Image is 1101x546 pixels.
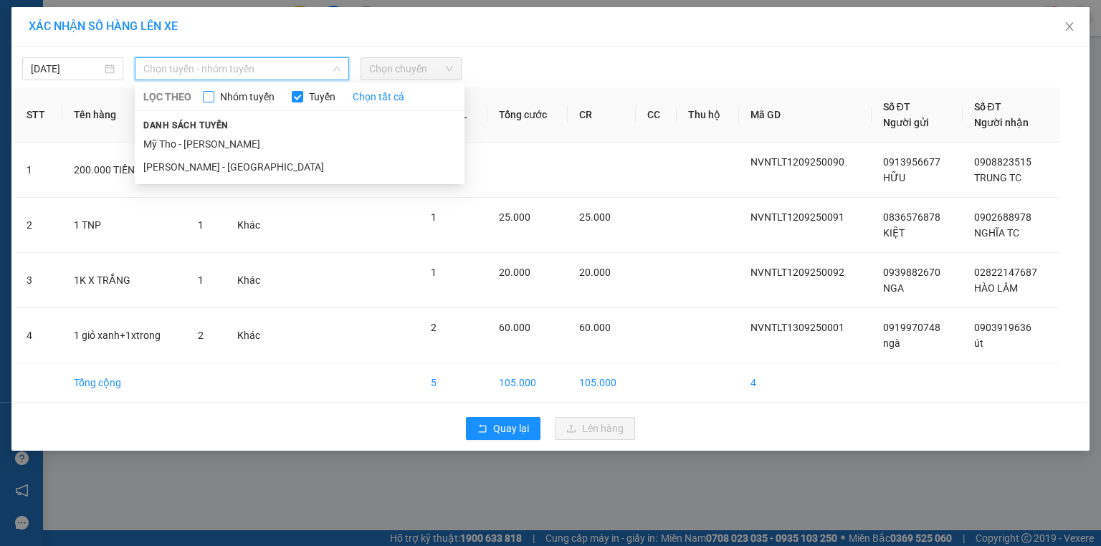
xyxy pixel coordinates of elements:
[431,267,437,278] span: 1
[974,322,1031,333] span: 0903919636
[29,19,178,33] span: XÁC NHẬN SỐ HÀNG LÊN XE
[135,133,464,155] li: Mỹ Tho - [PERSON_NAME]
[8,102,319,140] div: [PERSON_NAME]
[883,267,940,278] span: 0939882670
[493,421,529,436] span: Quay lại
[883,322,940,333] span: 0919970748
[135,119,237,132] span: Danh sách tuyến
[974,227,1019,239] span: NGHĨA TC
[974,282,1018,294] span: HÀO LÂM
[31,61,102,77] input: 13/09/2025
[974,172,1021,183] span: TRUNG TC
[143,89,191,105] span: LỌC THEO
[750,211,844,223] span: NVNTLT1209250091
[883,117,929,128] span: Người gửi
[974,211,1031,223] span: 0902688978
[226,253,278,308] td: Khác
[15,308,62,363] td: 4
[198,219,204,231] span: 1
[226,198,278,253] td: Khác
[636,87,677,143] th: CC
[568,87,636,143] th: CR
[579,211,611,223] span: 25.000
[568,363,636,403] td: 105.000
[579,267,611,278] span: 20.000
[214,89,280,105] span: Nhóm tuyến
[419,363,487,403] td: 5
[62,198,186,253] td: 1 TNP
[135,155,464,178] li: [PERSON_NAME] - [GEOGRAPHIC_DATA]
[883,227,905,239] span: KIỆT
[677,87,739,143] th: Thu hộ
[198,330,204,341] span: 2
[1064,21,1075,32] span: close
[477,423,487,435] span: rollback
[974,267,1037,278] span: 02822147687
[555,417,635,440] button: uploadLên hàng
[62,363,186,403] td: Tổng cộng
[883,337,900,349] span: ngà
[487,363,568,403] td: 105.000
[226,308,278,363] td: Khác
[579,322,611,333] span: 60.000
[369,58,453,80] span: Chọn chuyến
[198,274,204,286] span: 1
[883,282,904,294] span: NGA
[15,87,62,143] th: STT
[466,417,540,440] button: rollbackQuay lại
[974,117,1029,128] span: Người nhận
[974,337,983,349] span: út
[499,267,530,278] span: 20.000
[487,87,568,143] th: Tổng cước
[431,322,437,333] span: 2
[62,143,186,198] td: 200.000 TIỀN TH
[883,172,905,183] span: HỮU
[883,156,940,168] span: 0913956677
[431,211,437,223] span: 1
[499,211,530,223] span: 25.000
[353,89,404,105] a: Chọn tất cả
[1049,7,1090,47] button: Close
[974,101,1001,112] span: Số ĐT
[15,253,62,308] td: 3
[15,143,62,198] td: 1
[750,322,844,333] span: NVNTLT1309250001
[60,68,267,93] text: NVNTLT1309250001
[15,198,62,253] td: 2
[333,64,341,73] span: down
[143,58,340,80] span: Chọn tuyến - nhóm tuyến
[62,308,186,363] td: 1 giỏ xanh+1xtrong
[62,87,186,143] th: Tên hàng
[750,156,844,168] span: NVNTLT1209250090
[750,267,844,278] span: NVNTLT1209250092
[883,101,910,112] span: Số ĐT
[499,322,530,333] span: 60.000
[739,87,872,143] th: Mã GD
[883,211,940,223] span: 0836576878
[739,363,872,403] td: 4
[303,89,341,105] span: Tuyến
[62,253,186,308] td: 1K X TRẮNG
[974,156,1031,168] span: 0908823515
